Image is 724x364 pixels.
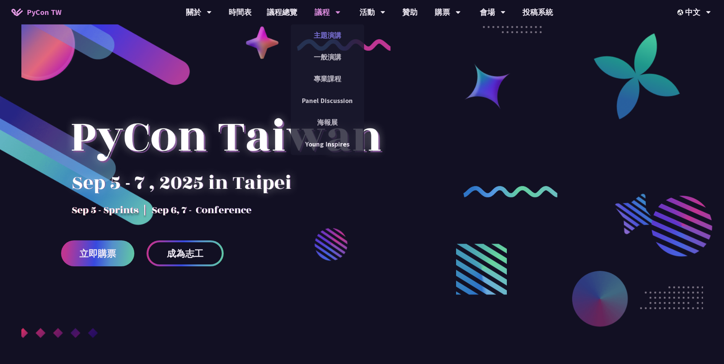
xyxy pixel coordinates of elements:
[463,186,558,198] img: curly-2.e802c9f.png
[4,3,69,22] a: PyCon TW
[79,249,116,258] span: 立即購票
[167,249,203,258] span: 成為志工
[11,8,23,16] img: Home icon of PyCon TW 2025
[147,240,224,266] a: 成為志工
[27,6,61,18] span: PyCon TW
[677,10,685,15] img: Locale Icon
[291,92,364,110] a: Panel Discussion
[291,113,364,131] a: 海報展
[291,70,364,88] a: 專業課程
[291,48,364,66] a: 一般演講
[291,135,364,153] a: Young Inspires
[291,26,364,44] a: 主題演講
[61,240,134,266] a: 立即購票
